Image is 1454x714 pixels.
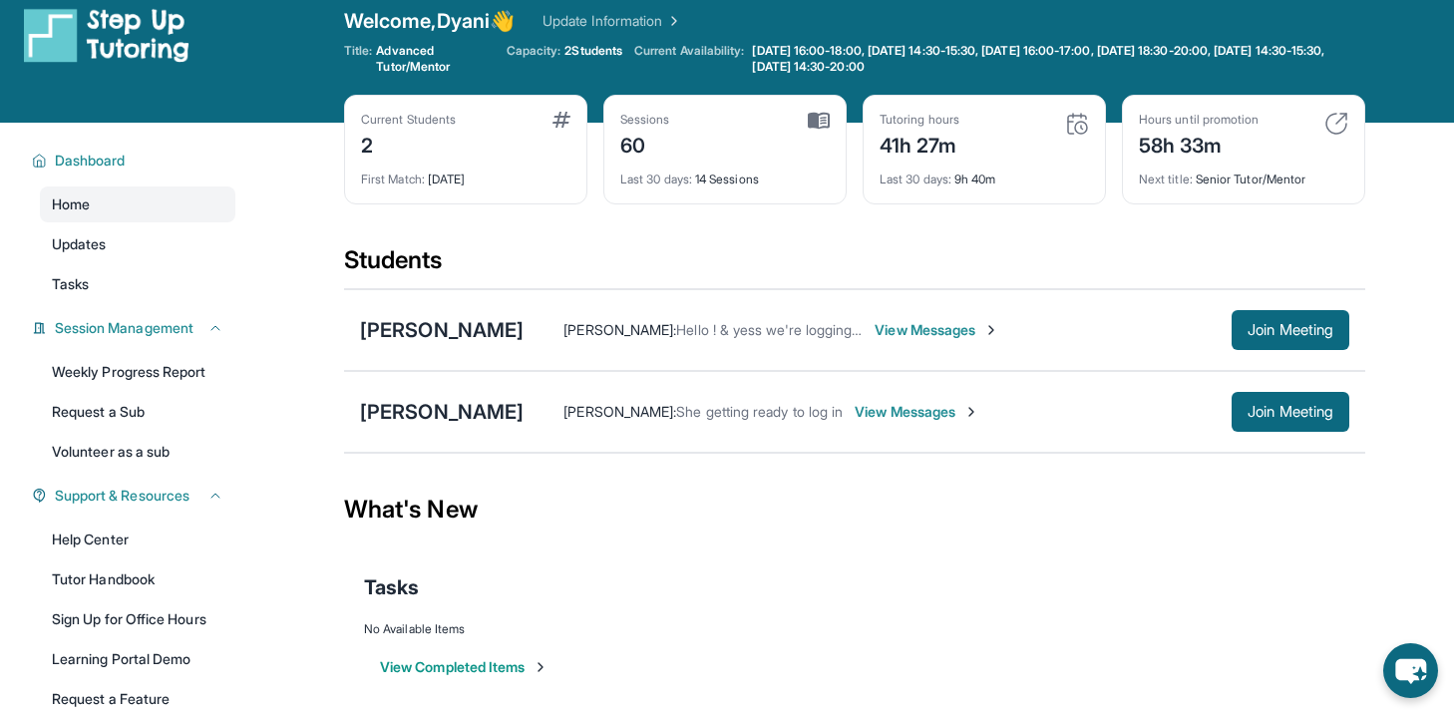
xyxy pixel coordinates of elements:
[40,601,235,637] a: Sign Up for Office Hours
[40,434,235,470] a: Volunteer as a sub
[40,354,235,390] a: Weekly Progress Report
[983,322,999,338] img: Chevron-Right
[40,561,235,597] a: Tutor Handbook
[52,234,107,254] span: Updates
[361,128,456,160] div: 2
[40,522,235,557] a: Help Center
[40,394,235,430] a: Request a Sub
[963,404,979,420] img: Chevron-Right
[880,112,959,128] div: Tutoring hours
[552,112,570,128] img: card
[344,244,1365,288] div: Students
[344,7,515,35] span: Welcome, Dyani 👋
[364,621,1345,637] div: No Available Items
[364,573,419,601] span: Tasks
[55,318,193,338] span: Session Management
[880,172,951,186] span: Last 30 days :
[47,486,223,506] button: Support & Resources
[1139,112,1259,128] div: Hours until promotion
[1248,324,1333,336] span: Join Meeting
[361,160,570,187] div: [DATE]
[344,43,372,75] span: Title:
[24,7,189,63] img: logo
[40,641,235,677] a: Learning Portal Demo
[855,402,979,422] span: View Messages
[808,112,830,130] img: card
[361,112,456,128] div: Current Students
[47,318,223,338] button: Session Management
[620,112,670,128] div: Sessions
[52,274,89,294] span: Tasks
[1139,128,1259,160] div: 58h 33m
[634,43,744,75] span: Current Availability:
[47,151,223,171] button: Dashboard
[376,43,494,75] span: Advanced Tutor/Mentor
[360,316,524,344] div: [PERSON_NAME]
[361,172,425,186] span: First Match :
[55,486,189,506] span: Support & Resources
[752,43,1361,75] span: [DATE] 16:00-18:00, [DATE] 14:30-15:30, [DATE] 16:00-17:00, [DATE] 18:30-20:00, [DATE] 14:30-15:3...
[563,321,676,338] span: [PERSON_NAME] :
[1383,643,1438,698] button: chat-button
[676,321,898,338] span: Hello ! & yess we're logging in now
[880,160,1089,187] div: 9h 40m
[360,398,524,426] div: [PERSON_NAME]
[1139,172,1193,186] span: Next title :
[620,160,830,187] div: 14 Sessions
[55,151,126,171] span: Dashboard
[662,11,682,31] img: Chevron Right
[1065,112,1089,136] img: card
[1139,160,1348,187] div: Senior Tutor/Mentor
[1248,406,1333,418] span: Join Meeting
[564,43,622,59] span: 2 Students
[880,128,959,160] div: 41h 27m
[620,128,670,160] div: 60
[40,266,235,302] a: Tasks
[40,226,235,262] a: Updates
[748,43,1365,75] a: [DATE] 16:00-18:00, [DATE] 14:30-15:30, [DATE] 16:00-17:00, [DATE] 18:30-20:00, [DATE] 14:30-15:3...
[563,403,676,420] span: [PERSON_NAME] :
[620,172,692,186] span: Last 30 days :
[875,320,999,340] span: View Messages
[344,466,1365,553] div: What's New
[543,11,682,31] a: Update Information
[380,657,548,677] button: View Completed Items
[52,194,90,214] span: Home
[1232,392,1349,432] button: Join Meeting
[40,186,235,222] a: Home
[507,43,561,59] span: Capacity:
[1324,112,1348,136] img: card
[676,403,843,420] span: She getting ready to log in
[1232,310,1349,350] button: Join Meeting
